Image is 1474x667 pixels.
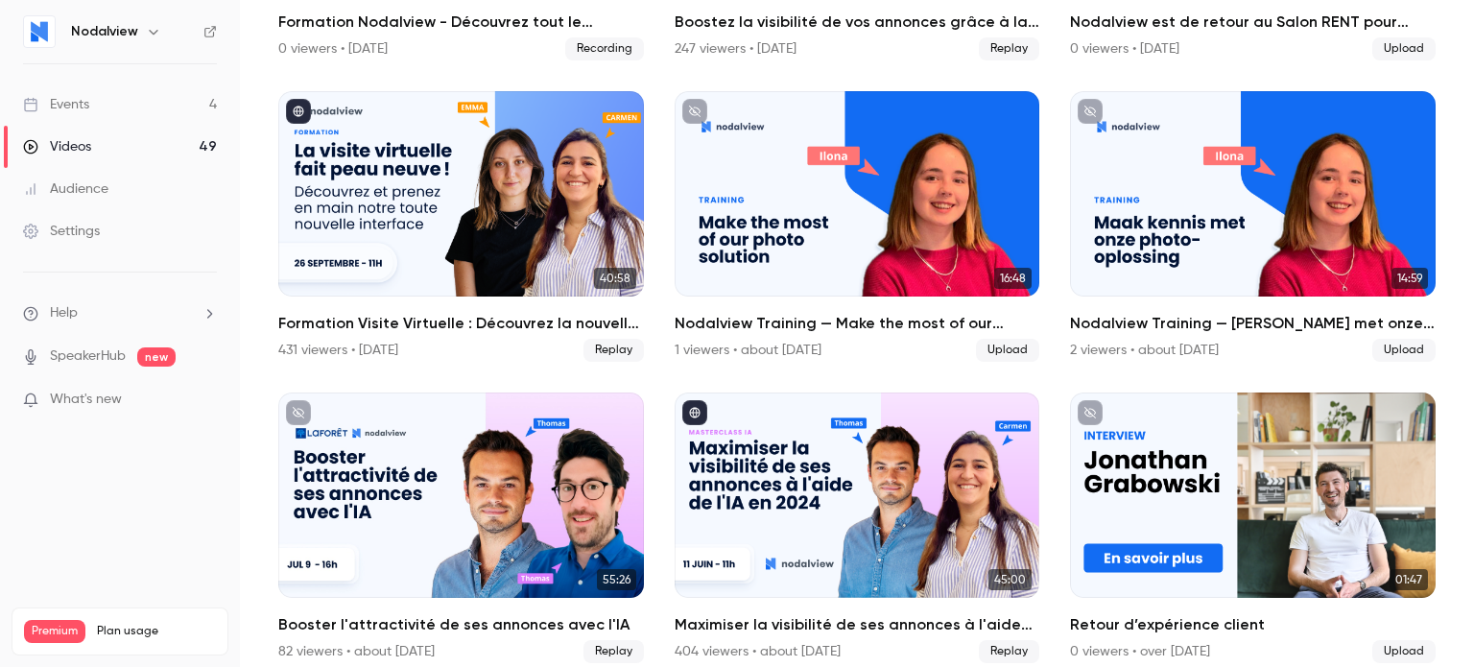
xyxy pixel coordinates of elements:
a: 55:26Booster l'attractivité de ses annonces avec l'IA82 viewers • about [DATE]Replay [278,393,644,663]
span: 40:58 [594,268,636,289]
a: 14:59Nodalview Training — [PERSON_NAME] met onze foto-oplossing!2 viewers • about [DATE]Upload [1070,91,1436,362]
li: Booster l'attractivité de ses annonces avec l'IA [278,393,644,663]
iframe: Noticeable Trigger [194,392,217,409]
span: Replay [583,640,644,663]
button: unpublished [1078,400,1103,425]
h2: Boostez la visibilité de vos annonces grâce à la vidéo [675,11,1040,34]
h2: Formation Nodalview - Découvrez tout le potentiel de Nodalview [278,11,644,34]
li: Nodalview Training — Maak kennis met onze foto-oplossing! [1070,91,1436,362]
div: 1 viewers • about [DATE] [675,341,821,360]
span: Upload [1372,37,1436,60]
div: 2 viewers • about [DATE] [1070,341,1219,360]
div: 431 viewers • [DATE] [278,341,398,360]
h2: Formation Visite Virtuelle : Découvrez la nouvelle interface d'édition [278,312,644,335]
div: Events [23,95,89,114]
h2: Booster l'attractivité de ses annonces avec l'IA [278,613,644,636]
span: Upload [1372,339,1436,362]
a: 16:48Nodalview Training — Make the most of our photo solution!1 viewers • about [DATE]Upload [675,91,1040,362]
li: Formation Visite Virtuelle : Découvrez la nouvelle interface d'édition [278,91,644,362]
span: What's new [50,390,122,410]
button: published [286,99,311,124]
h2: Retour d’expérience client [1070,613,1436,636]
a: 01:47Retour d’expérience client0 viewers • over [DATE]Upload [1070,393,1436,663]
h2: Nodalview Training — [PERSON_NAME] met onze foto-oplossing! [1070,312,1436,335]
li: help-dropdown-opener [23,303,217,323]
a: SpeakerHub [50,346,126,367]
li: Maximiser la visibilité de ses annonces à l'aide de l'IA en 2024 [675,393,1040,663]
a: 45:00Maximiser la visibilité de ses annonces à l'aide de l'IA en 2024404 viewers • about [DATE]Re... [675,393,1040,663]
span: Upload [976,339,1039,362]
span: Help [50,303,78,323]
button: unpublished [1078,99,1103,124]
span: Premium [24,620,85,643]
img: Nodalview [24,16,55,47]
div: 0 viewers • [DATE] [278,39,388,59]
div: 404 viewers • about [DATE] [675,642,841,661]
span: 55:26 [597,569,636,590]
li: Nodalview Training — Make the most of our photo solution! [675,91,1040,362]
span: Plan usage [97,624,216,639]
div: 82 viewers • about [DATE] [278,642,435,661]
button: unpublished [682,99,707,124]
span: Upload [1372,640,1436,663]
span: Recording [565,37,644,60]
span: new [137,347,176,367]
span: 01:47 [1390,569,1428,590]
span: 45:00 [988,569,1032,590]
a: 40:58Formation Visite Virtuelle : Découvrez la nouvelle interface d'édition431 viewers • [DATE]Re... [278,91,644,362]
div: 247 viewers • [DATE] [675,39,796,59]
span: Replay [979,37,1039,60]
span: 14:59 [1391,268,1428,289]
h2: Nodalview est de retour au Salon RENT pour l'édition 2024 [1070,11,1436,34]
div: 0 viewers • [DATE] [1070,39,1179,59]
h2: Nodalview Training — Make the most of our photo solution! [675,312,1040,335]
h6: Nodalview [71,22,138,41]
div: Videos [23,137,91,156]
div: 0 viewers • over [DATE] [1070,642,1210,661]
div: Settings [23,222,100,241]
span: Replay [583,339,644,362]
span: 16:48 [994,268,1032,289]
button: unpublished [286,400,311,425]
button: published [682,400,707,425]
div: Audience [23,179,108,199]
li: Retour d’expérience client [1070,393,1436,663]
h2: Maximiser la visibilité de ses annonces à l'aide de l'IA en 2024 [675,613,1040,636]
span: Replay [979,640,1039,663]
